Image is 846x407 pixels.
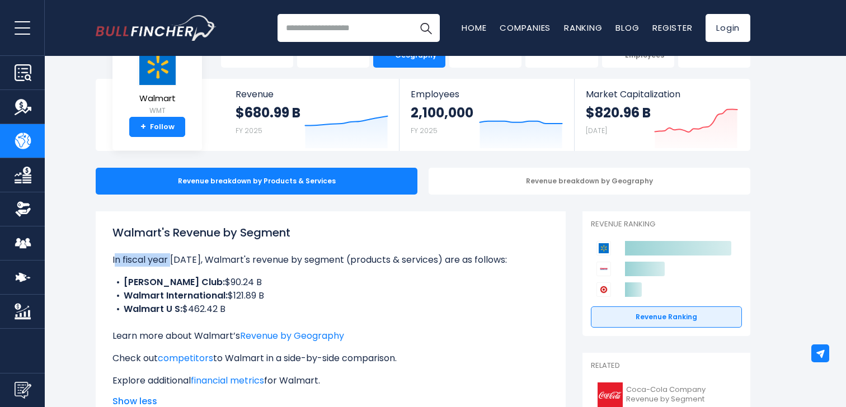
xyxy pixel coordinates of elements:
small: WMT [138,106,177,116]
span: Walmart [138,94,177,103]
a: Revenue $680.99 B FY 2025 [224,79,399,151]
a: +Follow [129,117,185,137]
div: Revenue breakdown by Products & Services [96,168,417,195]
div: Revenue breakdown by Geography [429,168,750,195]
a: Companies [500,22,551,34]
a: Home [462,22,486,34]
li: $90.24 B [112,276,549,289]
p: Related [591,361,742,371]
a: Login [706,14,750,42]
p: Check out to Walmart in a side-by-side comparison. [112,352,549,365]
strong: + [140,122,146,132]
span: Revenue [236,89,388,100]
small: [DATE] [586,126,607,135]
img: Costco Wholesale Corporation competitors logo [596,262,611,276]
h1: Walmart's Revenue by Segment [112,224,549,241]
a: Employees 2,100,000 FY 2025 [399,79,574,151]
img: Ownership [15,201,31,217]
a: Revenue Ranking [591,306,742,328]
span: Market Capitalization [586,89,738,100]
p: Revenue Ranking [591,220,742,229]
small: FY 2025 [236,126,262,135]
span: Coca-Cola Company Revenue by Segment [626,385,735,404]
a: Revenue by Geography [240,329,344,342]
a: Blog [615,22,639,34]
a: competitors [158,352,213,365]
span: CEO Salary / Employees [620,42,669,59]
a: Walmart WMT [137,48,177,117]
p: In fiscal year [DATE], Walmart's revenue by segment (products & services) are as follows: [112,253,549,267]
strong: $680.99 B [236,104,300,121]
b: Walmart U S: [124,302,182,315]
img: Target Corporation competitors logo [596,282,611,297]
a: Ranking [564,22,602,34]
li: $462.42 B [112,302,549,316]
img: Bullfincher logo [96,15,217,41]
span: Employees [411,89,562,100]
p: Explore additional for Walmart. [112,374,549,387]
button: Search [412,14,440,42]
strong: $820.96 B [586,104,651,121]
b: [PERSON_NAME] Club: [124,276,225,288]
p: Learn more about Walmart’s [112,329,549,343]
img: Walmart competitors logo [596,241,611,255]
small: FY 2025 [411,126,438,135]
span: Product / Geography [391,42,440,59]
strong: 2,100,000 [411,104,473,121]
a: Market Capitalization $820.96 B [DATE] [575,79,749,151]
a: Go to homepage [96,15,216,41]
li: $121.89 B [112,289,549,302]
a: Register [652,22,692,34]
a: financial metrics [191,374,264,387]
b: Walmart International: [124,289,228,302]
